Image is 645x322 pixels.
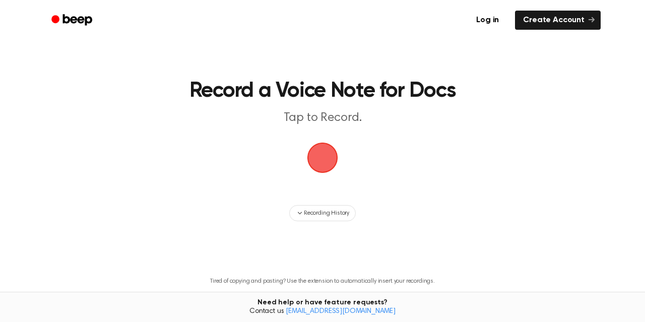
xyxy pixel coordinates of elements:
span: Contact us [6,307,639,316]
a: Create Account [515,11,601,30]
img: Beep Logo [307,143,338,173]
h1: Record a Voice Note for Docs [109,81,536,102]
button: Recording History [289,205,356,221]
p: Tired of copying and pasting? Use the extension to automatically insert your recordings. [210,278,435,285]
a: Beep [44,11,101,30]
a: Log in [466,9,509,32]
a: [EMAIL_ADDRESS][DOMAIN_NAME] [286,308,396,315]
span: Recording History [304,209,349,218]
p: Tap to Record. [129,110,516,126]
